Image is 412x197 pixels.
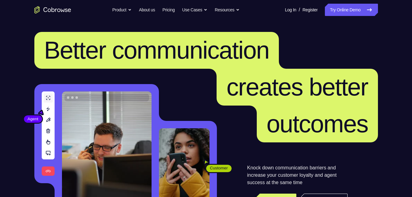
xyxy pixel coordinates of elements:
[112,4,132,16] button: Product
[299,6,300,14] span: /
[182,4,207,16] button: Use Cases
[139,4,155,16] a: About us
[34,6,71,14] a: Go to the home page
[162,4,175,16] a: Pricing
[285,4,296,16] a: Log In
[215,4,240,16] button: Resources
[247,164,348,186] p: Knock down communication barriers and increase your customer loyalty and agent success at the sam...
[226,73,368,101] span: creates better
[302,4,318,16] a: Register
[325,4,378,16] a: Try Online Demo
[44,37,269,64] span: Better communication
[267,110,368,137] span: outcomes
